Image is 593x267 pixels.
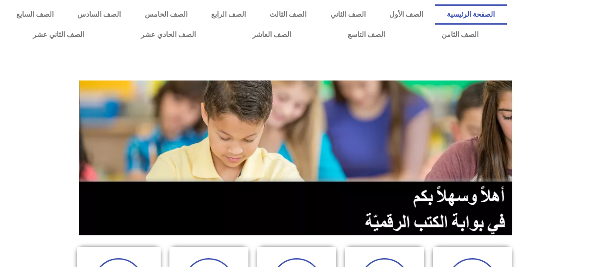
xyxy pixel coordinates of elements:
[65,4,133,25] a: الصف السادس
[319,25,413,45] a: الصف التاسع
[199,4,258,25] a: الصف الرابع
[258,4,318,25] a: الصف الثالث
[413,25,507,45] a: الصف الثامن
[224,25,319,45] a: الصف العاشر
[4,4,65,25] a: الصف السابع
[377,4,435,25] a: الصف الأول
[112,25,224,45] a: الصف الحادي عشر
[319,4,377,25] a: الصف الثاني
[435,4,507,25] a: الصفحة الرئيسية
[4,25,112,45] a: الصف الثاني عشر
[133,4,199,25] a: الصف الخامس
